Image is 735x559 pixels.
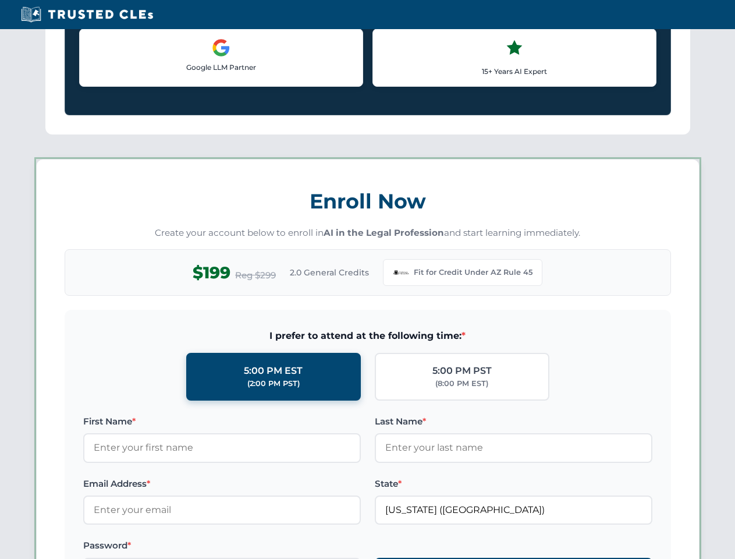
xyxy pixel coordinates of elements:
img: Trusted CLEs [17,6,157,23]
label: First Name [83,415,361,429]
input: Enter your last name [375,433,652,462]
p: Google LLM Partner [89,62,353,73]
h3: Enroll Now [65,183,671,220]
div: 5:00 PM EST [244,363,303,378]
p: Create your account below to enroll in and start learning immediately. [65,227,671,240]
label: Password [83,539,361,553]
span: 2.0 General Credits [290,266,369,279]
label: Email Address [83,477,361,491]
div: (8:00 PM EST) [435,378,488,390]
div: (2:00 PM PST) [247,378,300,390]
p: 15+ Years AI Expert [382,66,647,77]
label: Last Name [375,415,652,429]
span: Reg $299 [235,268,276,282]
div: 5:00 PM PST [432,363,492,378]
span: Fit for Credit Under AZ Rule 45 [414,267,532,278]
span: $199 [193,260,230,286]
input: Arizona (AZ) [375,496,652,525]
span: I prefer to attend at the following time: [83,328,652,344]
img: Arizona Bar [393,264,409,281]
input: Enter your first name [83,433,361,462]
strong: AI in the Legal Profession [324,227,444,238]
img: Google [212,38,230,57]
input: Enter your email [83,496,361,525]
label: State [375,477,652,491]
